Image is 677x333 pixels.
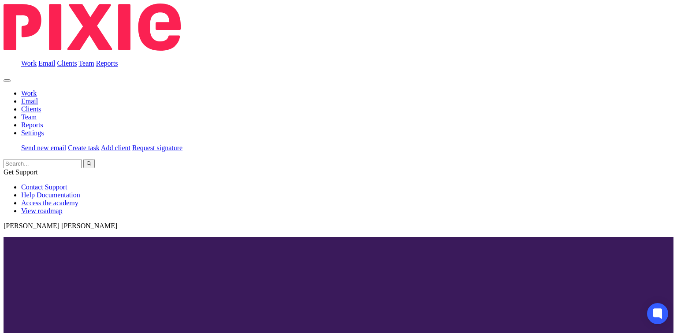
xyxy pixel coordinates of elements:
a: Add client [101,144,130,152]
a: Send new email [21,144,66,152]
a: Work [21,89,37,97]
a: Access the academy [21,199,78,207]
a: Team [21,113,37,121]
a: Email [21,97,38,105]
a: View roadmap [21,207,63,215]
button: Search [83,159,95,168]
a: Settings [21,129,44,137]
a: Clients [57,59,77,67]
a: Team [78,59,94,67]
a: Contact Support [21,183,67,191]
a: Reports [21,121,43,129]
a: Reports [96,59,118,67]
a: Work [21,59,37,67]
a: Email [38,59,55,67]
a: Create task [68,144,100,152]
img: Pixie [4,4,181,51]
p: [PERSON_NAME] [PERSON_NAME] [4,222,673,230]
span: Get Support [4,168,38,176]
input: Search [4,159,82,168]
a: Request signature [132,144,182,152]
a: Clients [21,105,41,113]
a: Help Documentation [21,191,80,199]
